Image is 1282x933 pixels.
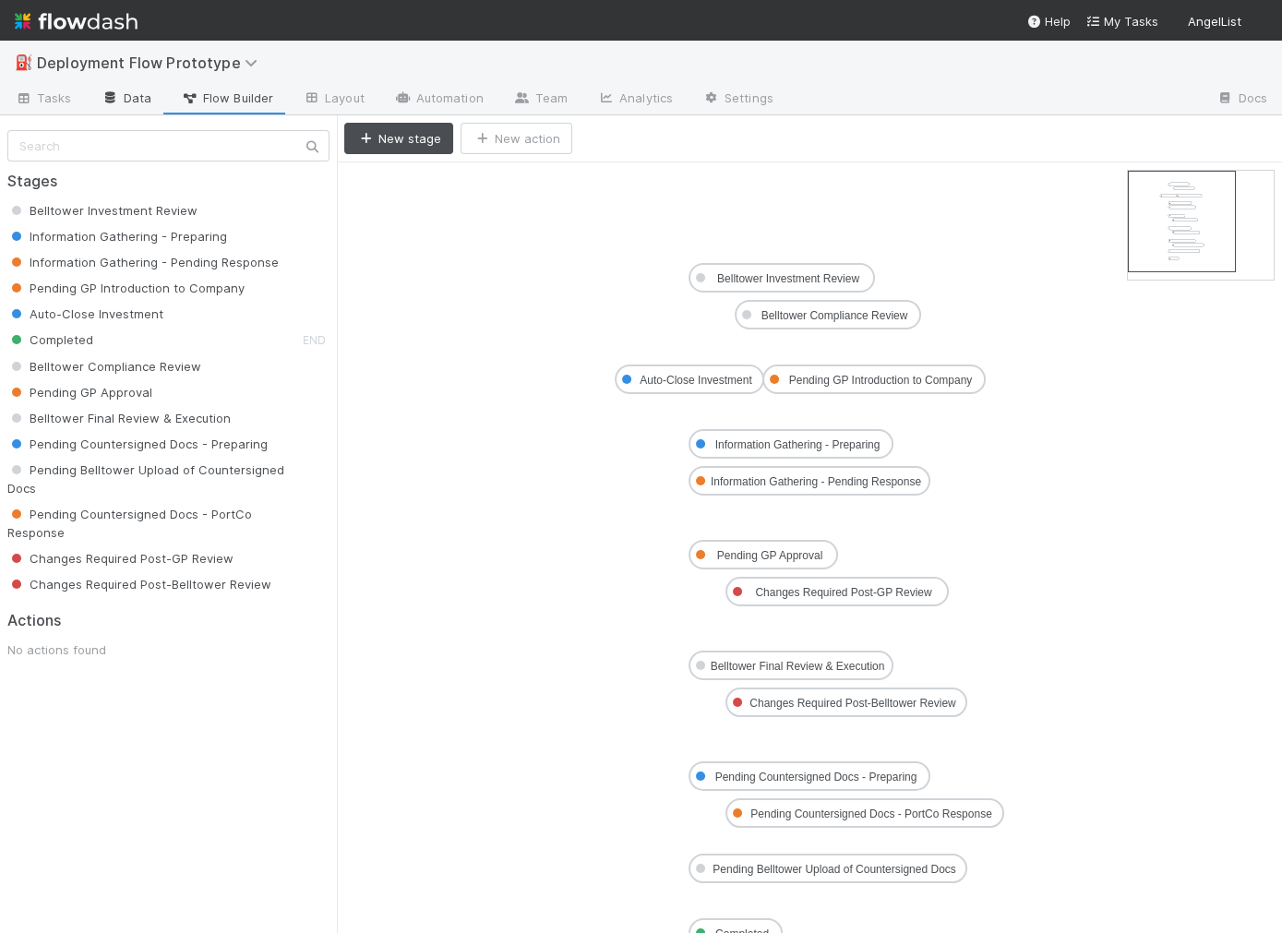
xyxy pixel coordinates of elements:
span: Pending Countersigned Docs - PortCo Response [7,507,252,540]
span: Deployment Flow Prototype [37,54,267,72]
img: logo-inverted-e16ddd16eac7371096b0.svg [15,6,138,37]
img: avatar_7e1c67d1-c55a-4d71-9394-c171c6adeb61.png [1249,13,1267,31]
button: New action [461,123,572,154]
a: Flow Builder [166,85,288,114]
small: END [303,333,326,347]
span: Belltower Compliance Review [7,359,201,374]
span: Information Gathering - Pending Response [7,255,279,269]
text: Changes Required Post-GP Review [755,586,932,599]
h2: Stages [7,173,329,190]
h2: Actions [7,612,329,629]
text: Pending GP Approval [717,549,823,562]
span: Belltower Investment Review [7,203,198,218]
span: My Tasks [1085,14,1158,29]
span: ⛽ [15,54,33,70]
a: Docs [1202,85,1282,114]
span: Changes Required Post-GP Review [7,551,234,566]
text: Belltower Compliance Review [761,309,908,322]
span: Pending GP Approval [7,385,152,400]
span: Information Gathering - Preparing [7,229,227,244]
span: Auto-Close Investment [7,306,163,321]
p: No actions found [7,640,343,659]
span: AngelList [1188,14,1241,29]
text: Information Gathering - Preparing [715,438,881,451]
a: Automation [379,85,498,114]
span: Pending Countersigned Docs - Preparing [7,437,268,451]
text: Belltower Final Review & Execution [711,660,885,673]
span: Belltower Final Review & Execution [7,411,231,425]
span: Pending GP Introduction to Company [7,281,245,295]
span: Flow Builder [181,89,273,107]
a: Settings [688,85,788,114]
a: Analytics [582,85,688,114]
text: Pending GP Introduction to Company [789,374,973,387]
span: Completed [7,332,93,347]
text: Information Gathering - Pending Response [711,475,921,488]
div: Help [1026,12,1071,30]
text: Pending Belltower Upload of Countersigned Docs [713,863,956,876]
span: Changes Required Post-Belltower Review [7,577,271,592]
span: Pending Belltower Upload of Countersigned Docs [7,462,284,496]
text: Changes Required Post-Belltower Review [749,697,956,710]
text: Belltower Investment Review [717,272,859,285]
text: Pending Countersigned Docs - Preparing [715,771,917,783]
input: Search [7,130,329,161]
a: My Tasks [1085,12,1158,30]
a: Layout [288,85,379,114]
span: Tasks [15,89,72,107]
a: Data [87,85,166,114]
text: Auto-Close Investment [640,374,752,387]
text: Pending Countersigned Docs - PortCo Response [750,807,992,820]
button: New stage [344,123,453,154]
a: Team [498,85,582,114]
